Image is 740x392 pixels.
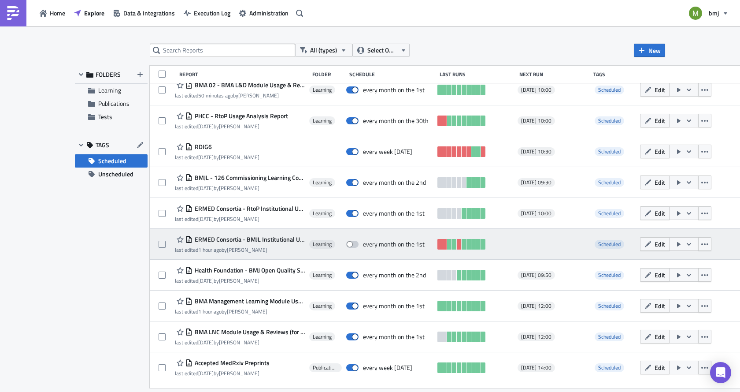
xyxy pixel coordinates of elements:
[640,114,670,127] button: Edit
[198,91,233,100] time: 2025-10-01T11:07:51Z
[521,333,551,340] span: [DATE] 12:00
[192,205,305,213] span: ERMED Consortia - RtoP Institutional Usage Report
[655,239,665,249] span: Edit
[98,86,121,95] span: Learning
[192,81,305,89] span: BMA 02 - BMA L&D Module Usage & Reviews
[198,122,214,131] time: 2025-09-30T10:18:57Z
[198,369,214,377] time: 2025-07-30T05:36:56Z
[352,44,410,57] button: Select Owner
[595,147,624,156] span: Scheduled
[175,185,305,191] div: last edited by [PERSON_NAME]
[313,272,332,279] span: Learning
[521,179,551,186] span: [DATE] 09:30
[640,83,670,97] button: Edit
[310,45,337,55] span: All (types)
[521,148,551,155] span: [DATE] 10:30
[710,362,731,383] div: Open Intercom Messenger
[598,302,621,310] span: Scheduled
[313,179,332,186] span: Learning
[363,179,426,187] div: every month on the 2nd
[655,116,665,125] span: Edit
[655,178,665,187] span: Edit
[349,71,435,78] div: Schedule
[595,240,624,249] span: Scheduled
[313,364,338,371] span: Publications
[598,147,621,156] span: Scheduled
[363,302,425,310] div: every month on the 1st
[598,332,621,341] span: Scheduled
[235,6,293,20] button: Administration
[363,364,412,372] div: every week on Wednesday
[521,364,551,371] span: [DATE] 14:00
[655,147,665,156] span: Edit
[175,277,305,284] div: last edited by [PERSON_NAME]
[655,209,665,218] span: Edit
[521,86,551,93] span: [DATE] 10:00
[634,44,665,57] button: New
[640,206,670,220] button: Edit
[593,71,636,78] div: Tags
[655,332,665,341] span: Edit
[192,112,288,120] span: PHCC - RtoP Usage Analysis Report
[194,8,230,18] span: Execution Log
[595,363,624,372] span: Scheduled
[75,154,148,168] button: Scheduled
[84,8,104,18] span: Explore
[655,85,665,94] span: Edit
[198,184,214,192] time: 2025-09-15T13:58:04Z
[595,86,624,94] span: Scheduled
[198,338,214,347] time: 2025-09-22T15:42:06Z
[150,44,295,57] input: Search Reports
[640,330,670,343] button: Edit
[598,209,621,217] span: Scheduled
[175,339,305,346] div: last edited by [PERSON_NAME]
[98,154,126,168] span: Scheduled
[175,370,270,377] div: last edited by [PERSON_NAME]
[192,143,212,151] span: RDIG6
[640,175,670,189] button: Edit
[521,210,551,217] span: [DATE] 10:00
[598,240,621,248] span: Scheduled
[598,363,621,372] span: Scheduled
[648,46,661,55] span: New
[313,210,332,217] span: Learning
[640,237,670,251] button: Edit
[96,71,121,78] span: FOLDERS
[70,6,109,20] button: Explore
[109,6,179,20] a: Data & Integrations
[595,209,624,218] span: Scheduled
[96,141,109,149] span: TAGS
[521,272,551,279] span: [DATE] 09:50
[640,361,670,374] button: Edit
[295,44,352,57] button: All (types)
[363,209,425,217] div: every month on the 1st
[312,71,344,78] div: Folder
[192,235,305,243] span: ERMED Consortia - BMJL Institutional Usage
[684,4,733,23] button: bmj
[595,271,624,280] span: Scheduled
[595,116,624,125] span: Scheduled
[640,268,670,282] button: Edit
[198,246,222,254] time: 2025-10-01T10:40:36Z
[175,123,288,130] div: last edited by [PERSON_NAME]
[313,302,332,310] span: Learning
[123,8,175,18] span: Data & Integrations
[598,271,621,279] span: Scheduled
[98,112,112,121] span: Tests
[655,363,665,372] span: Edit
[313,86,332,93] span: Learning
[519,71,589,78] div: Next Run
[198,307,222,316] time: 2025-10-01T10:54:35Z
[198,153,214,161] time: 2025-08-21T11:56:12Z
[363,271,426,279] div: every month on the 2nd
[175,154,259,161] div: last edited by [PERSON_NAME]
[192,266,305,274] span: Health Foundation - BMJ Open Quality Submissions Report
[367,45,397,55] span: Select Owner
[313,117,332,124] span: Learning
[440,71,515,78] div: Last Runs
[175,216,305,222] div: last edited by [PERSON_NAME]
[655,301,665,310] span: Edit
[640,145,670,158] button: Edit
